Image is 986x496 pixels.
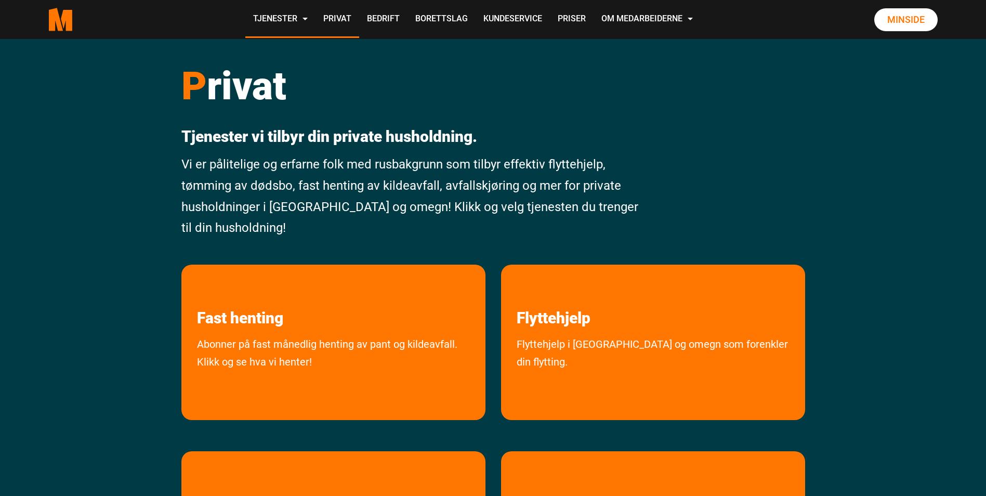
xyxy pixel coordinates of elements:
p: Vi er pålitelige og erfarne folk med rusbakgrunn som tilbyr effektiv flyttehjelp, tømming av døds... [181,154,646,239]
a: Bedrift [359,1,407,38]
span: P [181,63,207,109]
p: Tjenester vi tilbyr din private husholdning. [181,127,646,146]
a: Borettslag [407,1,476,38]
a: les mer om Flyttehjelp [501,265,606,328]
a: Om Medarbeiderne [594,1,701,38]
a: Flyttehjelp i [GEOGRAPHIC_DATA] og omegn som forenkler din flytting. [501,335,805,415]
a: Kundeservice [476,1,550,38]
a: Priser [550,1,594,38]
a: Abonner på fast månedlig avhenting av pant og kildeavfall. Klikk og se hva vi henter! [181,335,485,415]
a: Minside [874,8,938,31]
h1: rivat [181,62,646,109]
a: Privat [315,1,359,38]
a: les mer om Fast henting [181,265,299,328]
a: Tjenester [245,1,315,38]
